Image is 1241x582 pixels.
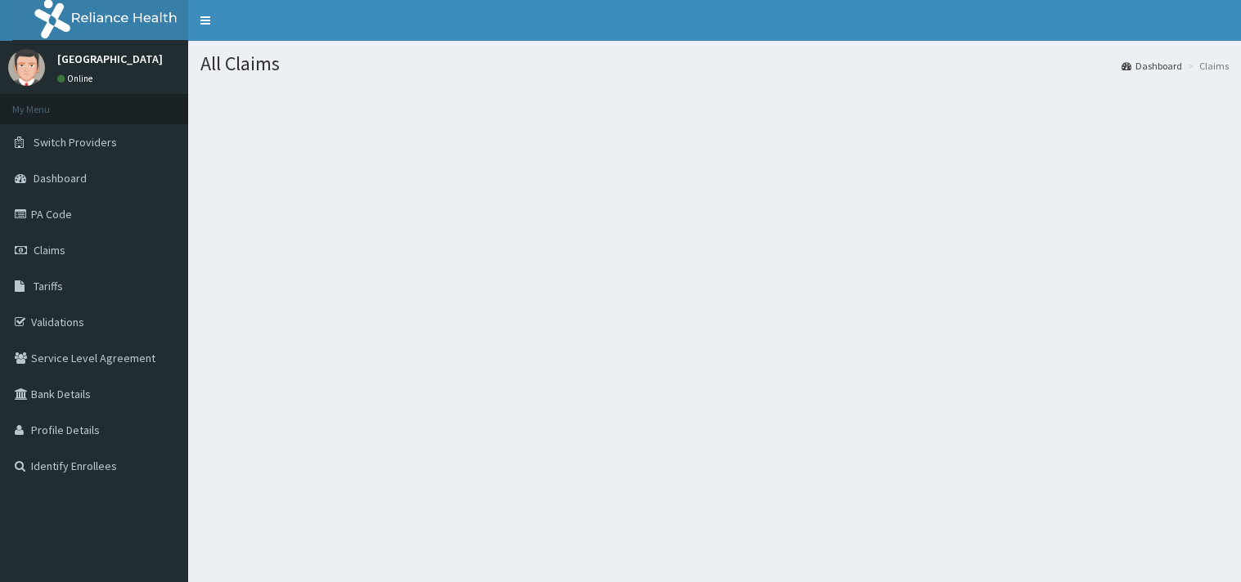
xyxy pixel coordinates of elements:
[8,49,45,86] img: User Image
[34,135,117,150] span: Switch Providers
[34,279,63,293] span: Tariffs
[34,171,87,186] span: Dashboard
[1184,59,1229,73] li: Claims
[1122,59,1182,73] a: Dashboard
[34,243,65,257] span: Claims
[200,53,1229,74] h1: All Claims
[57,53,163,65] p: [GEOGRAPHIC_DATA]
[57,73,97,84] a: Online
